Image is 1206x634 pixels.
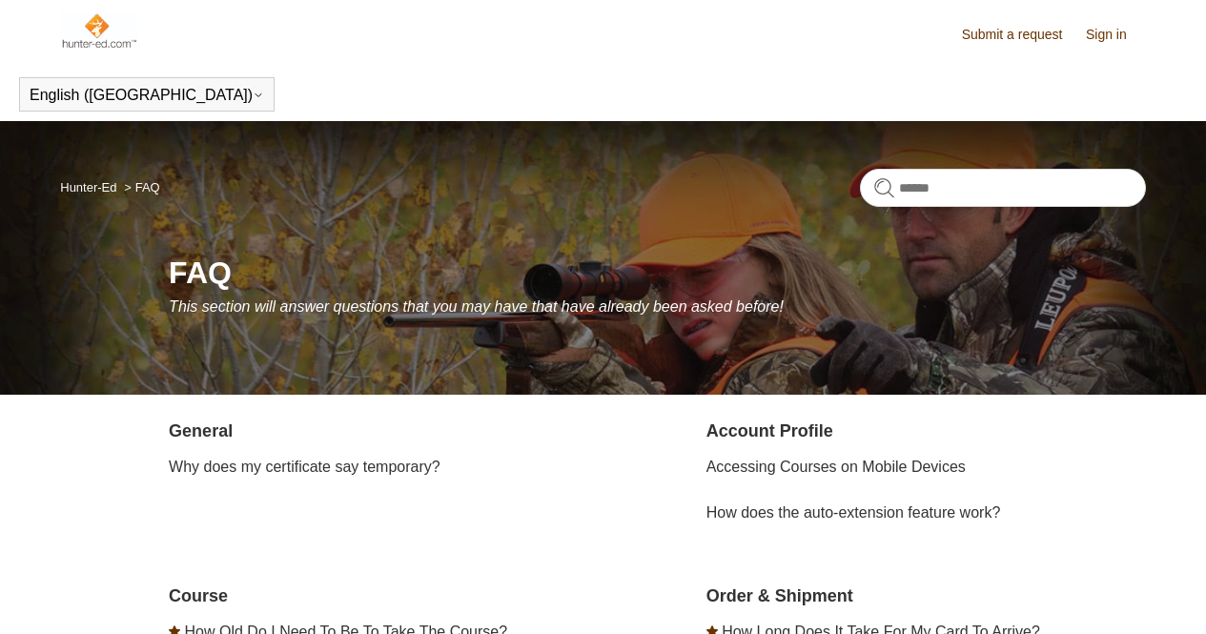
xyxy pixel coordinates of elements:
a: Why does my certificate say temporary? [169,459,440,475]
p: This section will answer questions that you may have that have already been asked before! [169,296,1146,318]
a: Hunter-Ed [60,180,116,194]
a: Submit a request [962,25,1082,45]
img: Hunter-Ed Help Center home page [60,11,137,50]
a: Order & Shipment [706,586,853,605]
a: Sign in [1086,25,1146,45]
button: English ([GEOGRAPHIC_DATA]) [30,87,264,104]
a: Account Profile [706,421,833,440]
a: How does the auto-extension feature work? [706,504,1001,521]
a: Accessing Courses on Mobile Devices [706,459,966,475]
li: FAQ [120,180,160,194]
h1: FAQ [169,250,1146,296]
a: General [169,421,233,440]
input: Search [860,169,1146,207]
li: Hunter-Ed [60,180,120,194]
a: Course [169,586,228,605]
